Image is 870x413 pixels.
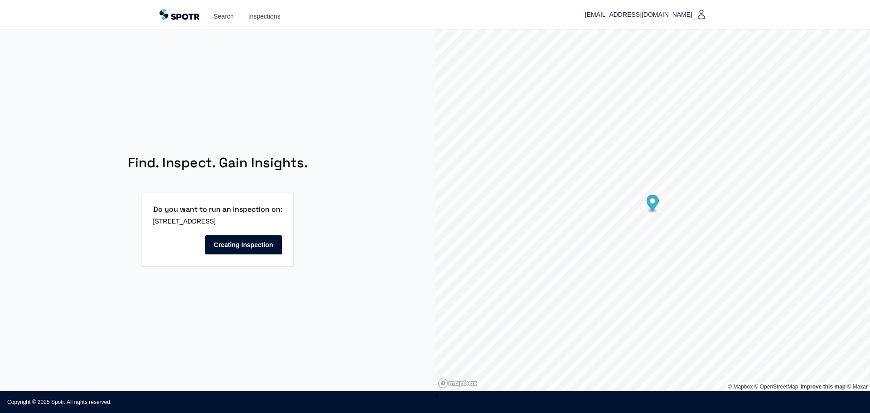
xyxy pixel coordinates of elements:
div: Map marker [647,195,659,214]
a: Mapbox [728,384,753,390]
span: [EMAIL_ADDRESS][DOMAIN_NAME] [585,9,696,20]
h1: Do you want to run an inspection on: [153,204,282,215]
a: Mapbox homepage [438,378,478,389]
a: Improve this map [801,384,846,390]
canvas: Map [435,29,870,391]
button: Creating Inspection [205,235,282,255]
a: Inspections [248,12,280,21]
div: ) [435,29,870,391]
p: [STREET_ADDRESS] [153,215,282,228]
h1: Find. Inspect. Gain Insights. [128,147,308,178]
a: Search [214,12,234,21]
a: OpenStreetMap [754,384,798,390]
a: Maxar [847,384,868,390]
button: [EMAIL_ADDRESS][DOMAIN_NAME] [581,5,710,24]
